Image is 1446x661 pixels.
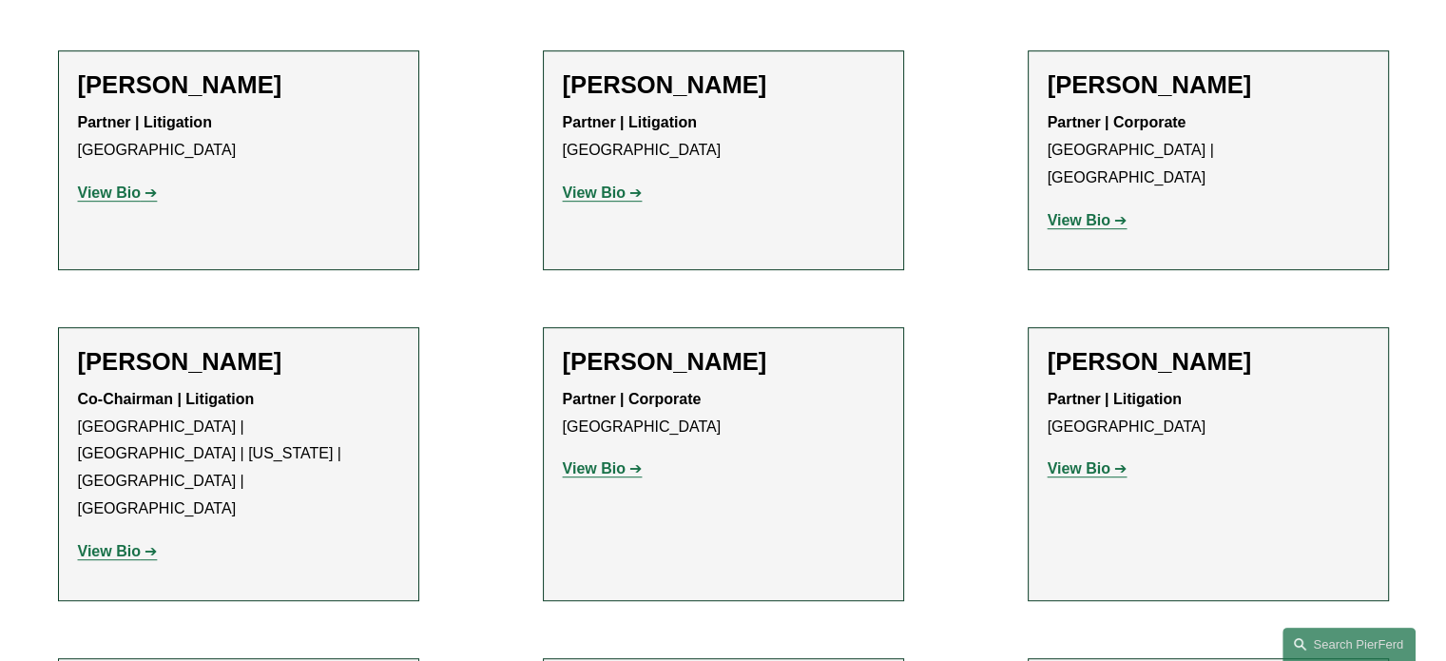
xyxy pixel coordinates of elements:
h2: [PERSON_NAME] [78,347,399,377]
a: View Bio [78,185,158,201]
strong: Partner | Corporate [563,391,702,407]
h2: [PERSON_NAME] [78,70,399,100]
strong: Partner | Litigation [563,114,697,130]
strong: Partner | Corporate [1048,114,1186,130]
p: [GEOGRAPHIC_DATA] | [GEOGRAPHIC_DATA] [1048,109,1369,191]
strong: View Bio [1048,212,1110,228]
strong: Partner | Litigation [78,114,212,130]
strong: View Bio [1048,460,1110,476]
a: View Bio [563,185,643,201]
strong: View Bio [563,460,626,476]
h2: [PERSON_NAME] [563,347,884,377]
strong: Co-Chairman | Litigation [78,391,255,407]
a: View Bio [1048,460,1128,476]
strong: View Bio [78,185,141,201]
strong: View Bio [563,185,626,201]
p: [GEOGRAPHIC_DATA] [1048,386,1369,441]
p: [GEOGRAPHIC_DATA] [563,109,884,165]
p: [GEOGRAPHIC_DATA] [78,109,399,165]
p: [GEOGRAPHIC_DATA] [563,386,884,441]
h2: [PERSON_NAME] [1048,70,1369,100]
a: View Bio [563,460,643,476]
a: View Bio [1048,212,1128,228]
p: [GEOGRAPHIC_DATA] | [GEOGRAPHIC_DATA] | [US_STATE] | [GEOGRAPHIC_DATA] | [GEOGRAPHIC_DATA] [78,386,399,523]
h2: [PERSON_NAME] [563,70,884,100]
a: View Bio [78,543,158,559]
strong: View Bio [78,543,141,559]
a: Search this site [1282,628,1416,661]
h2: [PERSON_NAME] [1048,347,1369,377]
strong: Partner | Litigation [1048,391,1182,407]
